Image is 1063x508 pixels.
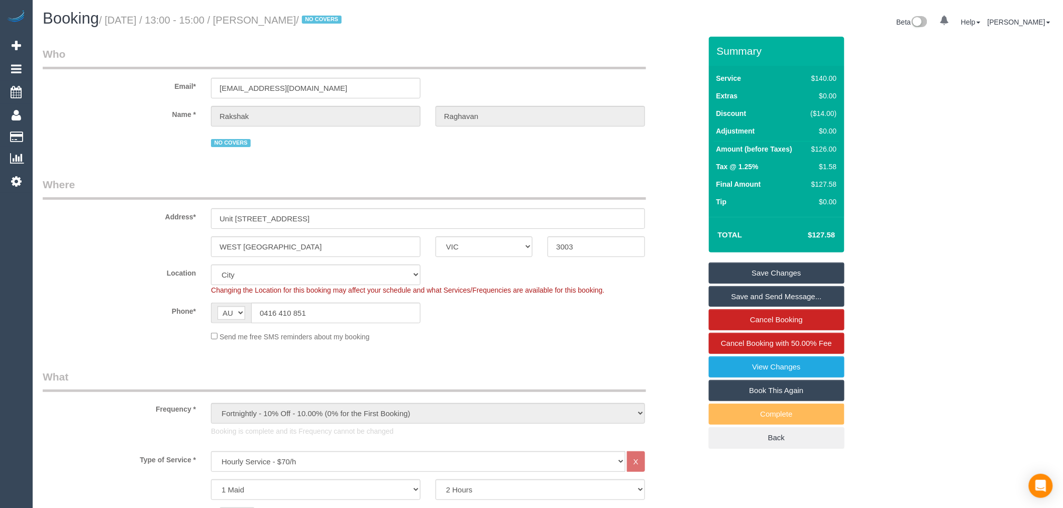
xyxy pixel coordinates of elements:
[911,16,927,29] img: New interface
[718,230,742,239] strong: Total
[716,162,759,172] label: Tax @ 1.25%
[709,263,844,284] a: Save Changes
[99,15,345,26] small: / [DATE] / 13:00 - 15:00 / [PERSON_NAME]
[35,106,203,119] label: Name *
[716,73,741,83] label: Service
[211,426,645,436] p: Booking is complete and its Frequency cannot be changed
[807,73,837,83] div: $140.00
[807,91,837,101] div: $0.00
[302,16,342,24] span: NO COVERS
[778,231,835,239] h4: $127.58
[35,78,203,91] label: Email*
[807,108,837,118] div: ($14.00)
[807,197,837,207] div: $0.00
[35,303,203,316] label: Phone*
[211,106,420,126] input: First Name*
[897,18,928,26] a: Beta
[716,91,738,101] label: Extras
[807,162,837,172] div: $1.58
[35,208,203,222] label: Address*
[35,451,203,465] label: Type of Service *
[716,197,727,207] label: Tip
[988,18,1050,26] a: [PERSON_NAME]
[807,144,837,154] div: $126.00
[716,144,792,154] label: Amount (before Taxes)
[807,126,837,136] div: $0.00
[716,108,747,118] label: Discount
[1029,474,1053,498] div: Open Intercom Messenger
[296,15,345,26] span: /
[220,333,370,341] span: Send me free SMS reminders about my booking
[43,10,99,27] span: Booking
[709,286,844,307] a: Save and Send Message...
[709,309,844,330] a: Cancel Booking
[716,179,761,189] label: Final Amount
[251,303,420,323] input: Phone*
[436,106,645,126] input: Last Name*
[709,333,844,354] a: Cancel Booking with 50.00% Fee
[43,47,646,69] legend: Who
[721,339,832,347] span: Cancel Booking with 50.00% Fee
[35,265,203,278] label: Location
[548,236,645,257] input: Post Code*
[43,369,646,392] legend: What
[211,139,251,147] span: NO COVERS
[211,78,420,98] input: Email*
[6,10,26,24] img: Automaid Logo
[961,18,981,26] a: Help
[709,356,844,377] a: View Changes
[43,177,646,200] legend: Where
[717,45,839,57] h3: Summary
[211,286,604,294] span: Changing the Location for this booking may affect your schedule and what Services/Frequencies are...
[211,236,420,257] input: Suburb*
[807,179,837,189] div: $127.58
[709,427,844,448] a: Back
[35,401,203,414] label: Frequency *
[716,126,755,136] label: Adjustment
[709,380,844,401] a: Book This Again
